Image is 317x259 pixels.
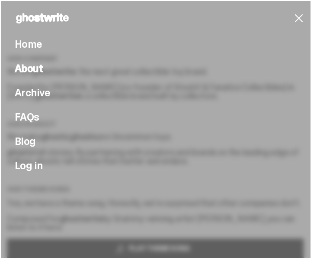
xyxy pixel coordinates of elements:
[15,112,39,122] a: FAQs
[15,39,42,49] a: Home
[15,63,43,74] a: About
[15,136,36,147] a: Blog
[15,88,50,98] a: Archive
[15,161,42,171] a: Log in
